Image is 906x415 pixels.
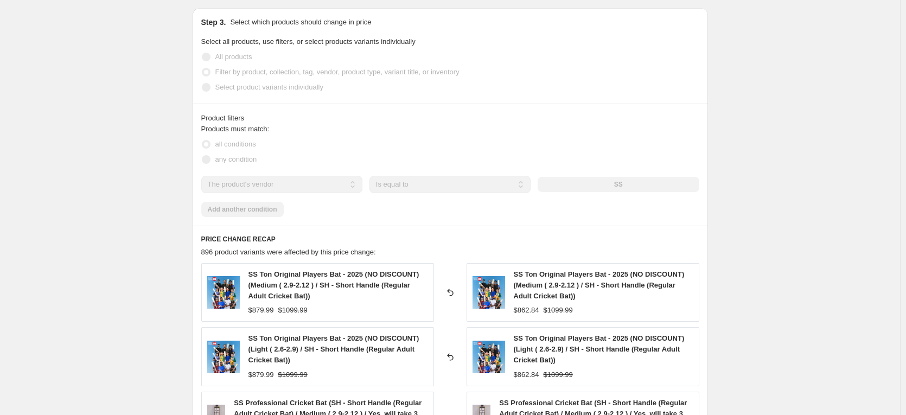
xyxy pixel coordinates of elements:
span: SS Ton Original Players Bat - 2025 (NO DISCOUNT) (Light ( 2.6-2.9) / SH - Short Handle (Regular A... [248,334,419,364]
span: $879.99 [248,306,274,314]
img: poster_10x10_a54d8cd7-a31b-4840-b455-381bfacdd04d_80x.jpg [207,276,240,309]
span: SS Ton Original Players Bat - 2025 (NO DISCOUNT) (Medium ( 2.9-2.12 ) / SH - Short Handle (Regula... [248,270,419,300]
h6: PRICE CHANGE RECAP [201,235,699,244]
span: 896 product variants were affected by this price change: [201,248,376,256]
span: $1099.99 [544,371,573,379]
span: Products must match: [201,125,270,133]
span: Select product variants individually [215,83,323,91]
span: $1099.99 [278,371,308,379]
span: SS Ton Original Players Bat - 2025 (NO DISCOUNT) (Light ( 2.6-2.9) / SH - Short Handle (Regular A... [514,334,685,364]
div: Product filters [201,113,699,124]
img: poster_10x10_a54d8cd7-a31b-4840-b455-381bfacdd04d_80x.jpg [207,341,240,373]
span: All products [215,53,252,61]
h2: Step 3. [201,17,226,28]
span: SS Ton Original Players Bat - 2025 (NO DISCOUNT) (Medium ( 2.9-2.12 ) / SH - Short Handle (Regula... [514,270,685,300]
span: $879.99 [248,371,274,379]
span: $862.84 [514,306,539,314]
img: poster_10x10_a54d8cd7-a31b-4840-b455-381bfacdd04d_80x.jpg [473,341,505,373]
span: Select all products, use filters, or select products variants individually [201,37,416,46]
span: $1099.99 [278,306,308,314]
span: all conditions [215,140,256,148]
p: Select which products should change in price [230,17,371,28]
span: any condition [215,155,257,163]
span: $1099.99 [544,306,573,314]
img: poster_10x10_a54d8cd7-a31b-4840-b455-381bfacdd04d_80x.jpg [473,276,505,309]
span: $862.84 [514,371,539,379]
span: Filter by product, collection, tag, vendor, product type, variant title, or inventory [215,68,460,76]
